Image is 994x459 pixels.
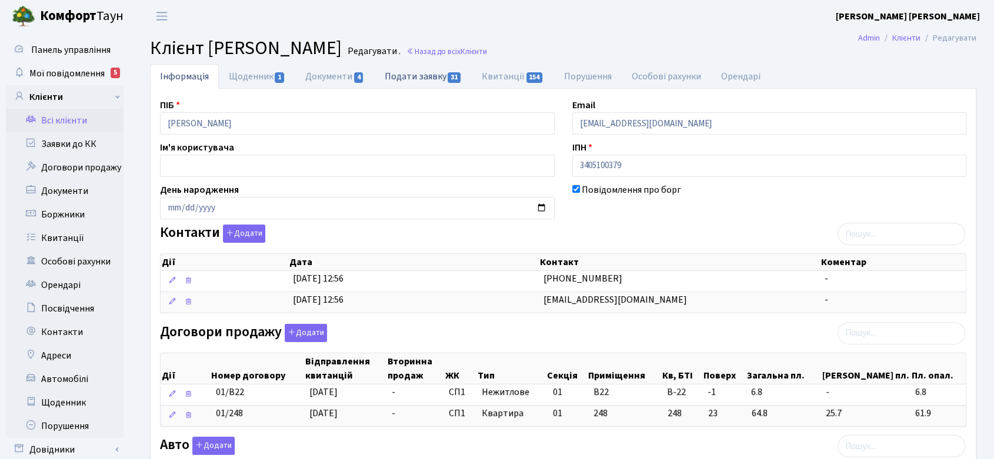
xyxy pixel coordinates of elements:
label: День народження [160,183,239,197]
a: Щоденник [219,64,295,89]
th: Кв, БТІ [661,353,702,384]
span: Клієнти [461,46,487,57]
span: [DATE] [309,407,338,420]
a: Автомобілі [6,367,124,391]
input: Пошук... [838,435,965,457]
label: Повідомлення про борг [582,183,681,197]
th: Секція [546,353,586,384]
th: Пл. опал. [910,353,966,384]
span: Нежитлове [482,386,543,399]
span: 248 [667,407,698,420]
label: Ім'я користувача [160,140,234,155]
span: Таун [40,6,124,26]
a: Квитанції [472,64,553,89]
button: Договори продажу [285,324,327,342]
a: Документи [295,64,374,89]
a: Особові рахунки [622,64,711,89]
a: Інформація [150,64,219,89]
label: ПІБ [160,98,180,112]
span: Клієнт [PERSON_NAME] [150,35,342,62]
li: Редагувати [920,32,976,45]
span: 6.8 [915,386,961,399]
span: -1 [708,386,742,399]
span: - [825,293,828,306]
a: Додати [220,223,265,243]
a: Клієнти [6,85,124,109]
span: [EMAIL_ADDRESS][DOMAIN_NAME] [543,293,686,306]
a: Панель управління [6,38,124,62]
a: Орендарі [6,273,124,297]
span: [DATE] 12:56 [293,293,343,306]
a: Заявки до КК [6,132,124,156]
button: Переключити навігацію [147,6,176,26]
span: СП1 [449,386,472,399]
a: Орендарі [711,64,770,89]
a: Всі клієнти [6,109,124,132]
span: [DATE] [309,386,338,398]
input: Пошук... [838,322,965,344]
span: 6.8 [751,386,816,399]
a: Щоденник [6,391,124,414]
span: 31 [448,72,461,83]
img: logo.png [12,5,35,28]
span: Квартира [482,407,543,420]
span: В22 [593,386,609,398]
a: Адреси [6,344,124,367]
th: Загальна пл. [746,353,821,384]
th: Приміщення [587,353,661,384]
th: Відправлення квитанцій [304,353,386,384]
span: - [392,407,395,420]
th: Номер договору [210,353,304,384]
th: Дії [161,254,288,270]
label: Авто [160,437,235,455]
span: [DATE] 12:56 [293,272,343,285]
b: Комфорт [40,6,96,25]
span: 23 [708,407,742,420]
small: Редагувати . [345,46,401,57]
th: Поверх [702,353,745,384]
a: Порушення [6,414,124,438]
span: 61.9 [915,407,961,420]
a: Квитанції [6,226,124,250]
span: 01 [553,407,562,420]
button: Авто [192,437,235,455]
input: Пошук... [838,223,965,245]
a: [PERSON_NAME] [PERSON_NAME] [836,9,980,24]
a: Клієнти [892,32,920,44]
a: Подати заявку [375,64,472,88]
a: Особові рахунки [6,250,124,273]
th: Дії [161,353,210,384]
label: ІПН [572,140,592,155]
label: Контакти [160,225,265,243]
span: 4 [354,72,363,83]
a: Документи [6,179,124,203]
span: СП1 [449,407,472,420]
a: Посвідчення [6,297,124,320]
span: 154 [526,72,543,83]
span: 64.8 [751,407,816,420]
th: Тип [476,353,546,384]
a: Договори продажу [6,156,124,179]
th: Дата [288,254,538,270]
th: Контакт [538,254,820,270]
button: Контакти [223,225,265,243]
span: В-22 [667,386,698,399]
a: Admin [858,32,880,44]
a: Додати [282,321,327,342]
span: 248 [593,407,608,420]
th: Вторинна продаж [386,353,444,384]
span: - [826,386,906,399]
span: 01/248 [216,407,243,420]
span: - [825,272,828,285]
label: Договори продажу [160,324,327,342]
a: Порушення [554,64,622,89]
span: [PHONE_NUMBER] [543,272,622,285]
a: Мої повідомлення5 [6,62,124,85]
div: 5 [111,68,120,78]
a: Боржники [6,203,124,226]
th: Коментар [820,254,966,270]
th: [PERSON_NAME] пл. [820,353,910,384]
span: 01/В22 [216,386,244,398]
span: Мої повідомлення [29,67,105,80]
th: ЖК [444,353,476,384]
